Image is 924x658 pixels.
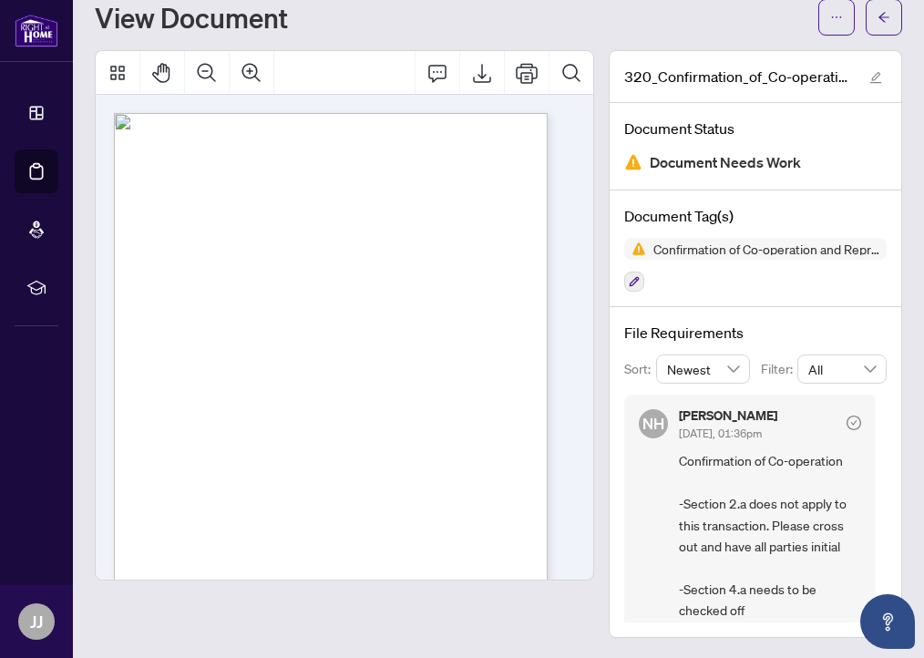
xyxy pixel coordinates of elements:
span: JJ [30,609,43,634]
span: arrow-left [878,11,890,24]
span: Confirmation of Co-operation and Representation—Buyer/Seller [646,242,887,255]
span: Document Needs Work [650,150,801,175]
span: [DATE], 01:36pm [679,427,762,440]
span: check-circle [847,416,861,430]
h5: [PERSON_NAME] [679,409,777,422]
span: All [808,355,876,383]
span: Newest [667,355,740,383]
h4: File Requirements [624,322,887,344]
span: edit [869,71,882,84]
h4: Document Tag(s) [624,205,887,227]
span: 320_Confirmation_of_Co-operation_and_Representation_Signed.pdf [624,66,852,87]
h4: Document Status [624,118,887,139]
h1: View Document [95,3,288,32]
img: Document Status [624,153,642,171]
img: Status Icon [624,238,646,260]
p: Filter: [761,359,797,379]
img: logo [15,14,58,47]
span: ellipsis [830,11,843,24]
button: Open asap [860,594,915,649]
p: Sort: [624,359,656,379]
span: Confirmation of Co-operation -Section 2.a does not apply to this transaction. Please cross out an... [679,450,861,621]
span: NH [642,412,664,436]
